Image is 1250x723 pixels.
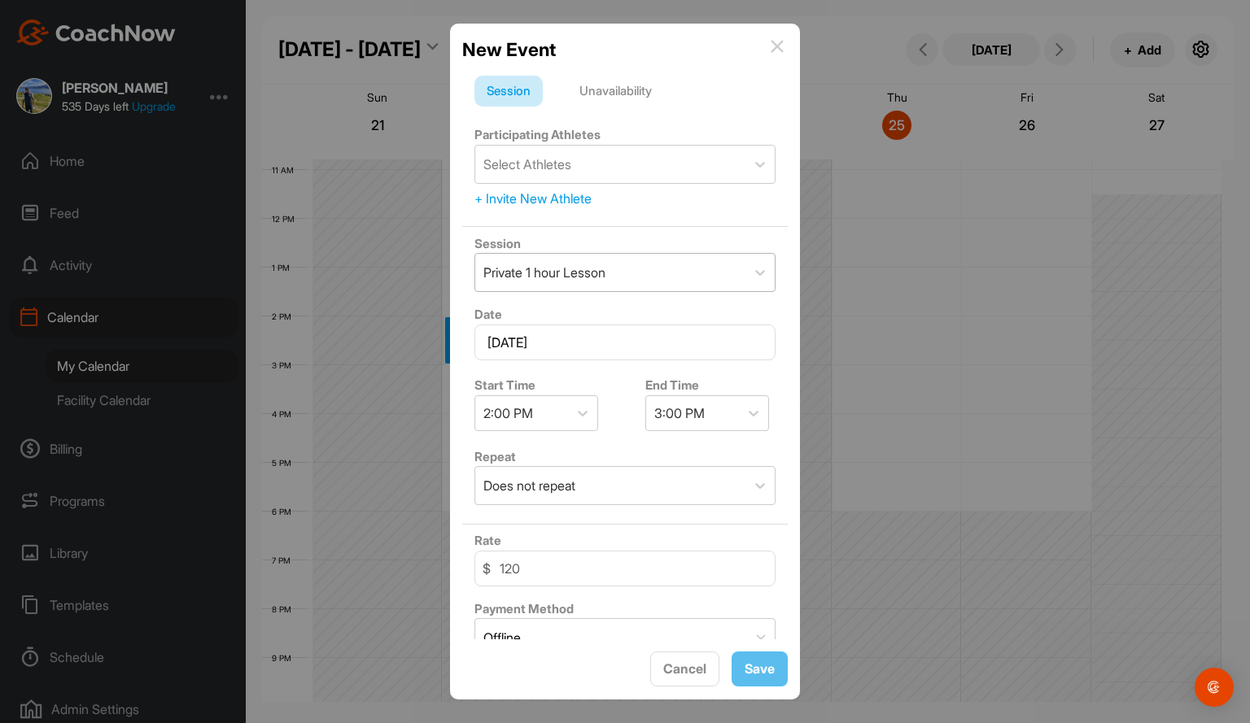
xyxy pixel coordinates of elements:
[483,263,605,282] div: Private 1 hour Lesson
[474,236,521,251] label: Session
[483,155,571,174] div: Select Athletes
[474,601,574,616] label: Payment Method
[474,127,601,142] label: Participating Athletes
[474,551,776,586] input: 0
[474,533,501,548] label: Rate
[474,449,516,464] label: Repeat
[483,476,575,495] div: Does not repeat
[474,377,535,393] label: Start Time
[474,324,776,360] input: Select Date
[567,76,664,107] div: Unavailability
[483,628,521,647] div: Offline
[462,36,556,63] h2: New Event
[474,307,502,322] label: Date
[650,651,719,686] button: Cancel
[645,377,699,393] label: End Time
[745,660,775,677] span: Save
[474,76,543,107] div: Session
[483,403,533,423] div: 2:00 PM
[483,559,491,578] span: $
[654,403,705,423] div: 3:00 PM
[771,40,784,53] img: info
[474,189,776,208] div: + Invite New Athlete
[732,651,788,686] button: Save
[663,660,706,677] span: Cancel
[1195,668,1234,707] div: Open Intercom Messenger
